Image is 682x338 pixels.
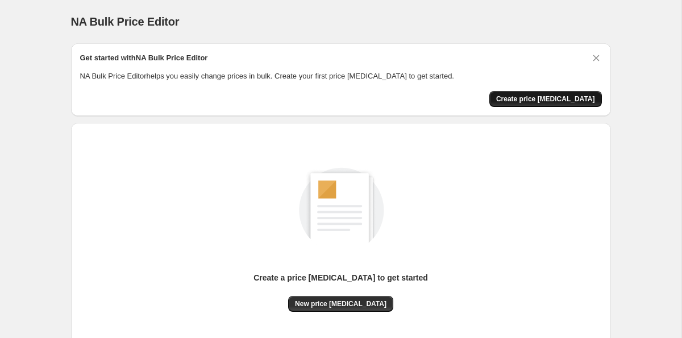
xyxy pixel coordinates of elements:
button: Create price change job [489,91,602,107]
h2: Get started with NA Bulk Price Editor [80,52,208,64]
button: New price [MEDICAL_DATA] [288,296,393,312]
p: NA Bulk Price Editor helps you easily change prices in bulk. Create your first price [MEDICAL_DAT... [80,71,602,82]
button: Dismiss card [590,52,602,64]
p: Create a price [MEDICAL_DATA] to get started [253,272,428,283]
span: New price [MEDICAL_DATA] [295,299,386,308]
span: NA Bulk Price Editor [71,15,180,28]
span: Create price [MEDICAL_DATA] [496,94,595,104]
